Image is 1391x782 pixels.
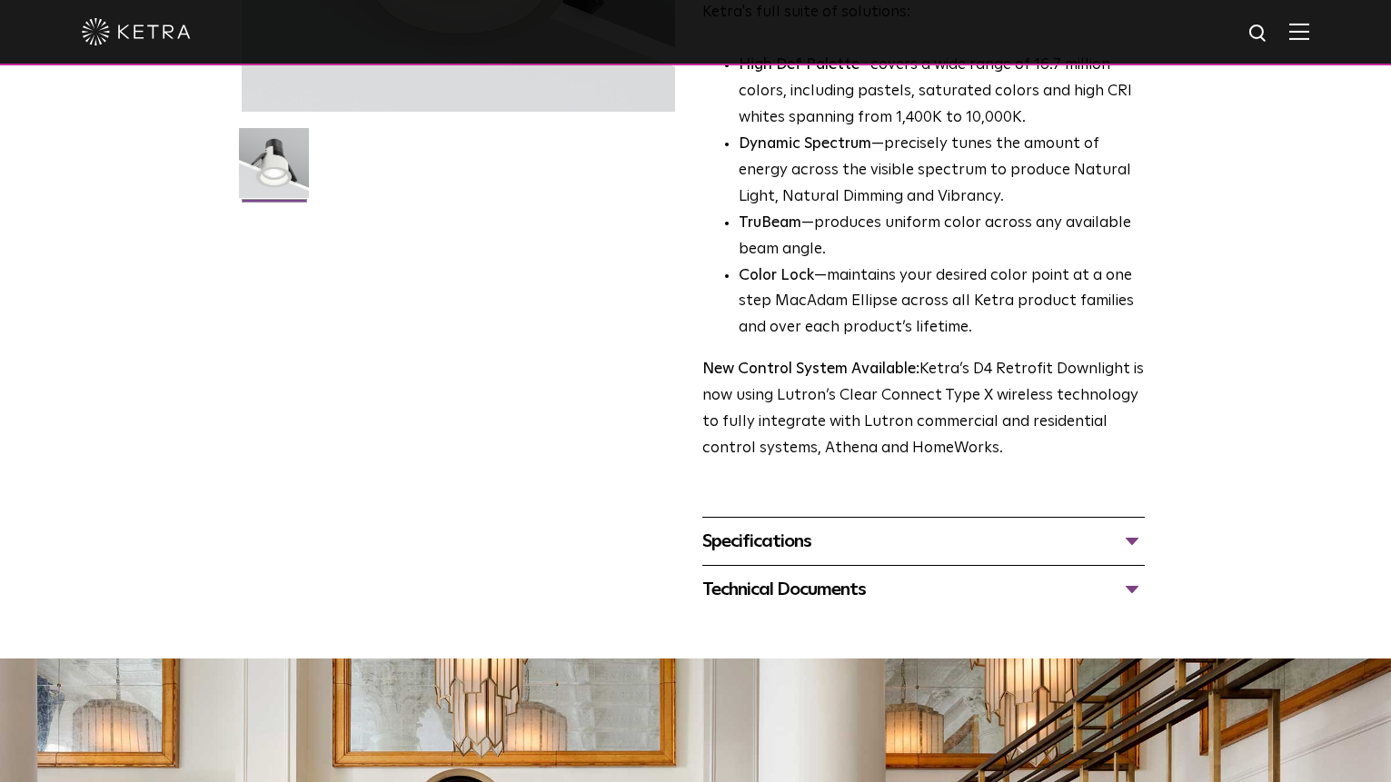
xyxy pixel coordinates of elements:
p: covers a wide range of 16.7 million colors, including pastels, saturated colors and high CRI whit... [739,53,1145,132]
img: Hamburger%20Nav.svg [1289,23,1309,40]
strong: Dynamic Spectrum [739,136,871,152]
strong: New Control System Available: [702,361,919,377]
img: ketra-logo-2019-white [82,18,191,45]
strong: TruBeam [739,215,801,231]
li: —produces uniform color across any available beam angle. [739,211,1145,263]
li: —precisely tunes the amount of energy across the visible spectrum to produce Natural Light, Natur... [739,132,1145,211]
p: Ketra’s D4 Retrofit Downlight is now using Lutron’s Clear Connect Type X wireless technology to f... [702,357,1145,462]
img: search icon [1247,23,1270,45]
li: —maintains your desired color point at a one step MacAdam Ellipse across all Ketra product famili... [739,263,1145,342]
div: Specifications [702,527,1145,556]
strong: Color Lock [739,268,814,283]
div: Technical Documents [702,575,1145,604]
img: D4R Retrofit Downlight [239,128,309,212]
